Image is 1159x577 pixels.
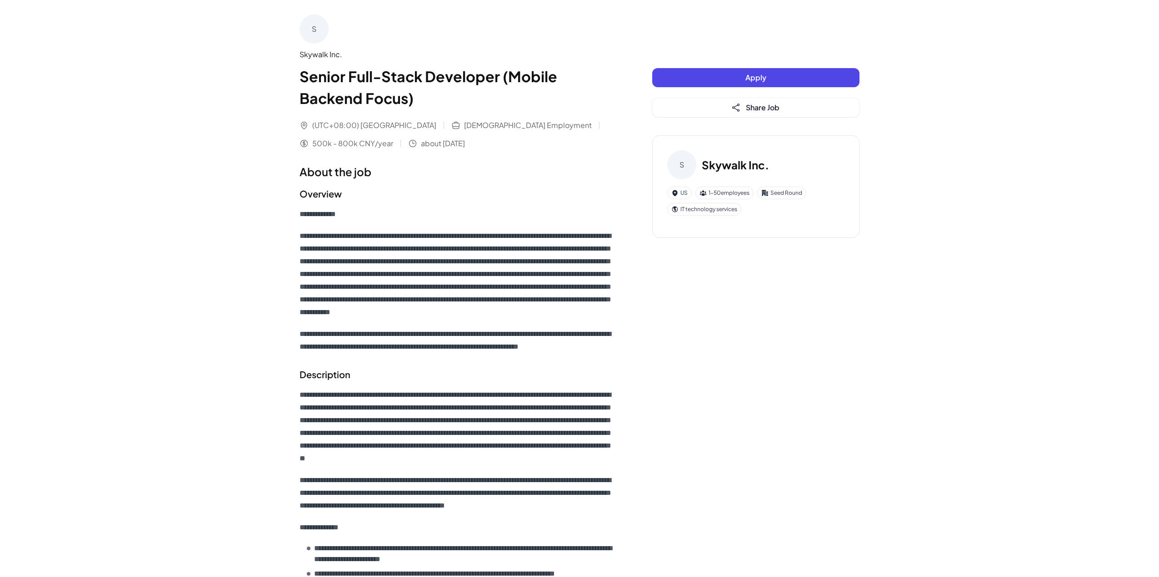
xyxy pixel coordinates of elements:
div: Seed Round [757,187,806,199]
div: S [667,150,696,179]
div: US [667,187,692,199]
div: IT technology services [667,203,741,216]
h1: Senior Full-Stack Developer (Mobile Backend Focus) [300,65,616,109]
h1: About the job [300,163,616,180]
div: 1-50 employees [695,187,754,199]
div: Skywalk Inc. [300,49,616,60]
span: 500k - 800k CNY/year [312,138,393,149]
span: (UTC+08:00) [GEOGRAPHIC_DATA] [312,120,436,131]
h2: Overview [300,187,616,201]
span: Share Job [746,103,779,112]
div: S [300,15,329,44]
span: Apply [745,73,766,82]
span: [DEMOGRAPHIC_DATA] Employment [464,120,592,131]
h3: Skywalk Inc. [702,157,769,173]
span: about [DATE] [421,138,465,149]
button: Apply [652,68,859,87]
h2: Description [300,368,616,381]
button: Share Job [652,98,859,117]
